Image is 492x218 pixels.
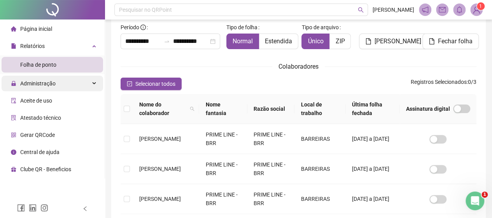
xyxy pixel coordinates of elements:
sup: Atualize o seu contato no menu Meus Dados [477,2,485,10]
span: Assinatura digital [406,105,450,113]
span: Clube QR - Beneficios [20,166,71,172]
span: Gerar QRCode [20,132,55,138]
span: Central de ajuda [20,149,60,155]
td: PRIME LINE -BRR [199,124,247,154]
th: Última folha fechada [346,94,400,124]
span: Relatórios [20,43,45,49]
span: instagram [40,204,48,212]
span: Fechar folha [438,37,473,46]
span: gift [11,167,16,172]
td: BARREIRAS [294,154,345,184]
span: search [358,7,364,13]
span: Normal [233,37,253,45]
img: 72411 [471,4,482,16]
td: [DATE] a [DATE] [346,154,400,184]
span: Folha de ponto [20,62,56,68]
span: Selecionar todos [135,80,175,88]
span: [PERSON_NAME] [375,37,421,46]
span: Aceite de uso [20,97,52,104]
button: Selecionar todos [121,78,182,90]
span: Estendida [265,37,292,45]
span: [PERSON_NAME] [139,166,181,172]
span: 1 [479,4,482,9]
td: PRIME LINE -BRR [199,154,247,184]
span: notification [422,6,429,13]
span: Período [121,24,139,30]
span: Registros Selecionados [411,79,467,85]
button: Fechar folha [422,34,479,49]
span: Página inicial [20,26,52,32]
td: PRIME LINE - BRR [247,124,295,154]
span: ZIP [335,37,345,45]
th: Local de trabalho [294,94,345,124]
span: bell [456,6,463,13]
td: PRIME LINE - BRR [247,154,295,184]
td: PRIME LINE -BRR [199,184,247,214]
span: Administração [20,80,56,87]
span: search [188,99,196,119]
th: Razão social [247,94,295,124]
span: file [365,38,371,44]
span: Nome do colaborador [139,100,187,117]
button: [PERSON_NAME] [359,34,427,49]
span: swap-right [164,38,170,44]
iframe: Intercom live chat [466,191,484,210]
span: Único [308,37,323,45]
span: qrcode [11,132,16,138]
th: Nome fantasia [199,94,247,124]
td: [DATE] a [DATE] [346,184,400,214]
span: Tipo de folha [226,23,257,32]
span: file [429,38,435,44]
span: info-circle [140,25,146,30]
span: Tipo de arquivo [301,23,338,32]
span: info-circle [11,149,16,155]
span: home [11,26,16,32]
span: audit [11,98,16,103]
td: [DATE] a [DATE] [346,124,400,154]
span: file [11,43,16,49]
span: Colaboradores [278,63,319,70]
span: left [82,206,88,211]
span: [PERSON_NAME] [139,136,181,142]
span: [PERSON_NAME] [373,5,414,14]
span: lock [11,81,16,86]
span: facebook [17,204,25,212]
span: 1 [481,191,488,198]
span: to [164,38,170,44]
span: solution [11,115,16,121]
span: : 0 / 3 [411,78,476,90]
td: BARREIRAS [294,124,345,154]
span: mail [439,6,446,13]
td: PRIME LINE - BRR [247,184,295,214]
span: check-square [127,81,132,87]
span: Atestado técnico [20,115,61,121]
span: [PERSON_NAME] [139,196,181,202]
td: BARREIRAS [294,184,345,214]
span: search [190,106,194,111]
span: linkedin [29,204,37,212]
